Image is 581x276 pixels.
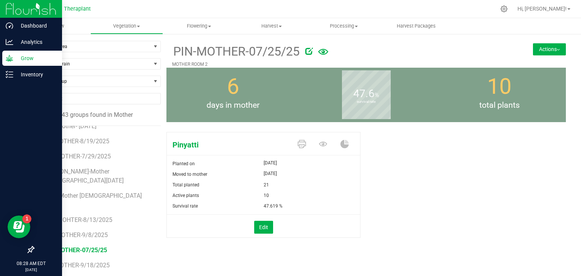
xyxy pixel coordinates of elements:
[433,99,566,112] span: total plants
[43,231,108,239] span: NIM-MOTHER-9/8/2025
[172,193,199,198] span: Active plants
[172,42,300,61] span: PIN-MOTHER-07/25/25
[8,216,30,238] iframe: Resource center
[43,216,112,223] span: MLF-MOHTER-8/13/2025
[305,68,427,122] group-info-box: Survival rate
[6,54,13,62] inline-svg: Grow
[264,180,269,190] span: 21
[34,76,151,87] span: Find a Group
[151,41,160,52] span: select
[172,182,199,188] span: Total planted
[3,267,59,273] p: [DATE]
[264,169,277,178] span: [DATE]
[6,38,13,46] inline-svg: Analytics
[264,190,269,201] span: 10
[308,18,380,34] a: Processing
[236,23,307,29] span: Harvest
[438,68,560,122] group-info-box: Total number of plants
[34,59,151,69] span: Filter by Strain
[172,68,294,122] group-info-box: Days in mother
[264,158,277,167] span: [DATE]
[6,71,13,78] inline-svg: Inventory
[13,54,59,63] p: Grow
[163,18,235,34] a: Flowering
[264,201,283,211] span: 47.619 %
[34,93,160,104] input: NO DATA FOUND
[172,161,195,166] span: Planted on
[517,6,567,12] span: Hi, [PERSON_NAME]!
[33,110,161,119] div: 43 groups found in Mother
[172,203,198,209] span: Survival rate
[22,214,31,223] iframe: Resource center unread badge
[308,23,379,29] span: Processing
[43,168,124,184] span: [PERSON_NAME]-Mother [DEMOGRAPHIC_DATA][DATE]
[13,70,59,79] p: Inventory
[43,247,107,254] span: PIN-MOTHER-07/25/25
[235,18,308,34] a: Harvest
[13,21,59,30] p: Dashboard
[91,23,162,29] span: Vegetation
[34,41,151,52] span: Filter by Area
[254,221,273,234] button: Edit
[43,138,109,145] span: ICC-MOTHER-8/19/2025
[64,6,91,12] span: Theraplant
[166,99,300,112] span: days in mother
[43,192,142,208] span: MAL- Mother [DEMOGRAPHIC_DATA][DATE]
[487,74,511,99] span: 10
[13,37,59,47] p: Analytics
[43,122,96,130] span: HSB Mother- [DATE]
[3,260,59,267] p: 08:28 AM EDT
[387,23,446,29] span: Harvest Packages
[227,74,239,99] span: 6
[380,18,452,34] a: Harvest Packages
[90,18,163,34] a: Vegetation
[172,61,494,68] p: MOTHER ROOM 2
[6,22,13,29] inline-svg: Dashboard
[43,153,111,160] span: JLR-MOTHER-7/29/2025
[43,262,110,269] span: PIN-MOTHER-9/18/2025
[533,43,566,55] button: Actions
[499,5,509,12] div: Manage settings
[167,139,292,150] span: Pinyatti
[342,68,391,136] b: survival rate
[172,172,207,177] span: Moved to mother
[163,23,235,29] span: Flowering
